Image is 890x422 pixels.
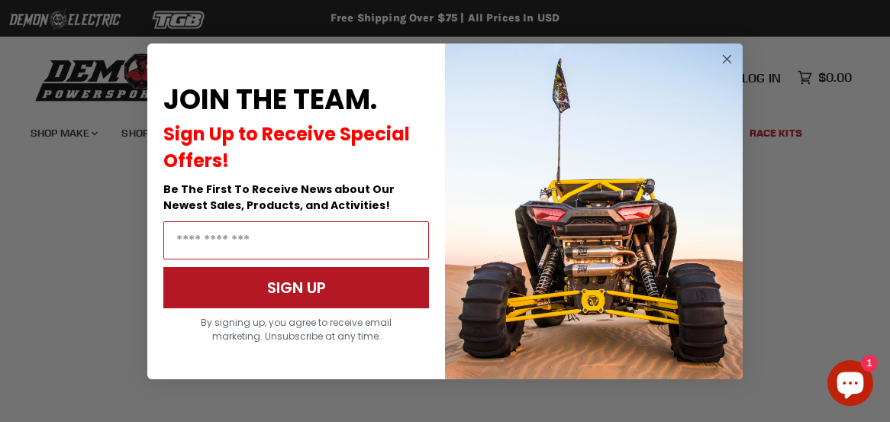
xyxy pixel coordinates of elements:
span: By signing up, you agree to receive email marketing. Unsubscribe at any time. [201,316,392,343]
button: SIGN UP [163,267,429,308]
span: JOIN THE TEAM. [163,80,377,119]
input: Email Address [163,221,429,259]
span: Be The First To Receive News about Our Newest Sales, Products, and Activities! [163,182,395,213]
inbox-online-store-chat: Shopify online store chat [823,360,878,410]
img: a9095488-b6e7-41ba-879d-588abfab540b.jpeg [445,43,743,379]
button: Close dialog [717,50,737,69]
span: Sign Up to Receive Special Offers! [163,121,410,173]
